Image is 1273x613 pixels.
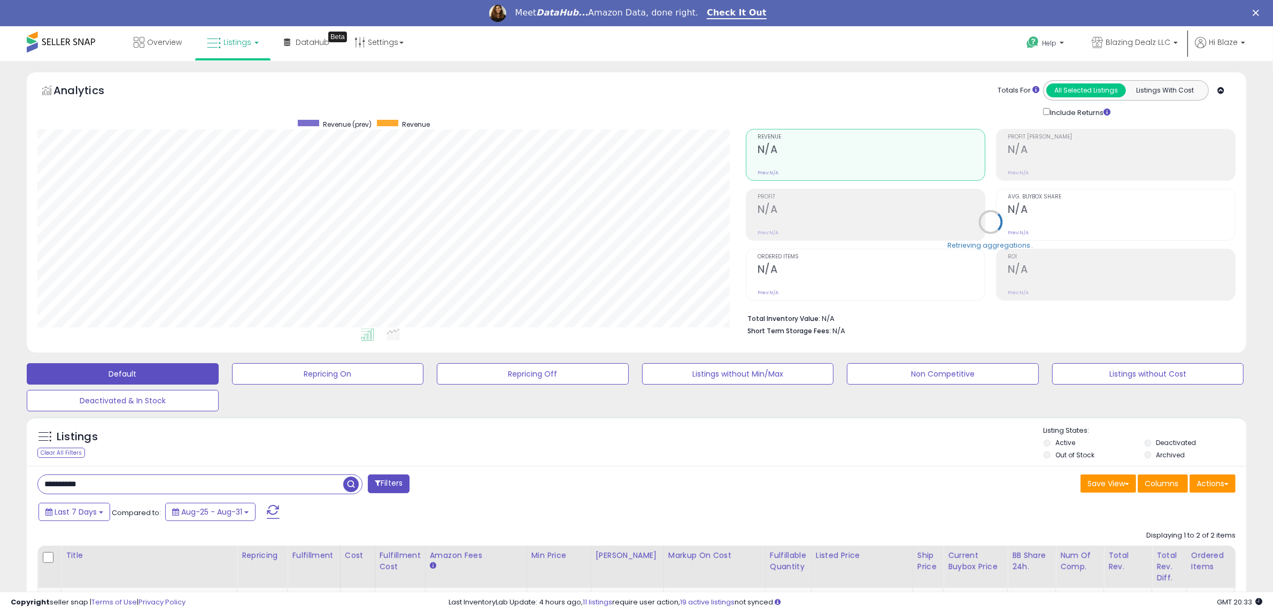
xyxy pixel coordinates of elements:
h5: Analytics [53,83,125,101]
a: Terms of Use [91,597,137,607]
a: Help [1018,28,1075,61]
div: Fulfillable Quantity [770,550,807,572]
button: Columns [1138,474,1188,493]
button: All Selected Listings [1046,83,1126,97]
label: Archived [1156,450,1185,459]
h5: Listings [57,430,98,445]
th: The percentage added to the cost of goods (COGS) that forms the calculator for Min & Max prices. [663,546,765,588]
i: Get Help [1026,36,1039,49]
span: Aug-25 - Aug-31 [181,507,242,517]
a: Hi Blaze [1195,37,1245,61]
button: Listings without Min/Max [642,363,834,385]
button: Last 7 Days [38,503,110,521]
div: Ordered Items [1191,550,1230,572]
div: Markup on Cost [668,550,761,561]
button: Actions [1190,474,1236,493]
div: Repricing [242,550,283,561]
div: Fulfillment [292,550,335,561]
img: Profile image for Georgie [489,5,506,22]
button: Default [27,363,219,385]
div: Total Rev. [1108,550,1147,572]
span: Last 7 Days [55,507,97,517]
button: Repricing On [232,363,424,385]
label: Active [1055,438,1075,447]
div: Min Price [531,550,587,561]
div: Cost [345,550,371,561]
div: Listed Price [816,550,908,561]
strong: Copyright [11,597,50,607]
span: Listings [223,37,251,48]
div: Include Returns [1035,106,1123,118]
a: Blazing Dealz LLC [1084,26,1186,61]
span: Help [1042,39,1056,48]
div: Tooltip anchor [328,32,347,42]
button: Listings without Cost [1052,363,1244,385]
div: Fulfillment Cost [380,550,421,572]
div: Ship Price [917,550,939,572]
div: Close [1253,10,1263,16]
span: Overview [147,37,182,48]
a: Settings [346,26,412,58]
span: Columns [1145,478,1178,489]
span: Hi Blaze [1209,37,1238,48]
button: Listings With Cost [1125,83,1205,97]
div: Title [66,550,233,561]
div: [PERSON_NAME] [596,550,659,561]
div: Num of Comp. [1060,550,1099,572]
div: Retrieving aggregations.. [947,241,1033,250]
div: BB Share 24h. [1012,550,1051,572]
span: DataHub [296,37,329,48]
div: Last InventoryLab Update: 4 hours ago, require user action, not synced. [449,597,1262,608]
span: Revenue [402,120,430,129]
a: Privacy Policy [138,597,186,607]
a: 11 listings [583,597,612,607]
a: Overview [126,26,190,58]
div: Totals For [998,86,1039,96]
label: Deactivated [1156,438,1197,447]
a: DataHub [276,26,337,58]
div: Amazon Fees [430,550,522,561]
i: DataHub... [536,7,588,18]
span: Compared to: [112,508,161,518]
p: Listing States: [1044,426,1246,436]
small: Amazon Fees. [430,561,436,571]
div: Current Buybox Price [948,550,1003,572]
a: Check It Out [707,7,767,19]
div: Displaying 1 to 2 of 2 items [1146,531,1236,541]
span: Revenue (prev) [323,120,372,129]
button: Filters [368,474,410,493]
div: Total Rev. Diff. [1156,550,1182,584]
div: Clear All Filters [37,448,85,458]
a: Listings [199,26,267,58]
div: Meet Amazon Data, done right. [515,7,698,18]
div: seller snap | | [11,597,186,608]
span: Blazing Dealz LLC [1106,37,1170,48]
button: Save View [1081,474,1136,493]
button: Aug-25 - Aug-31 [165,503,256,521]
span: 2025-09-8 20:33 GMT [1217,597,1262,607]
button: Non Competitive [847,363,1039,385]
label: Out of Stock [1055,450,1094,459]
a: 19 active listings [680,597,735,607]
button: Repricing Off [437,363,629,385]
button: Deactivated & In Stock [27,390,219,411]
